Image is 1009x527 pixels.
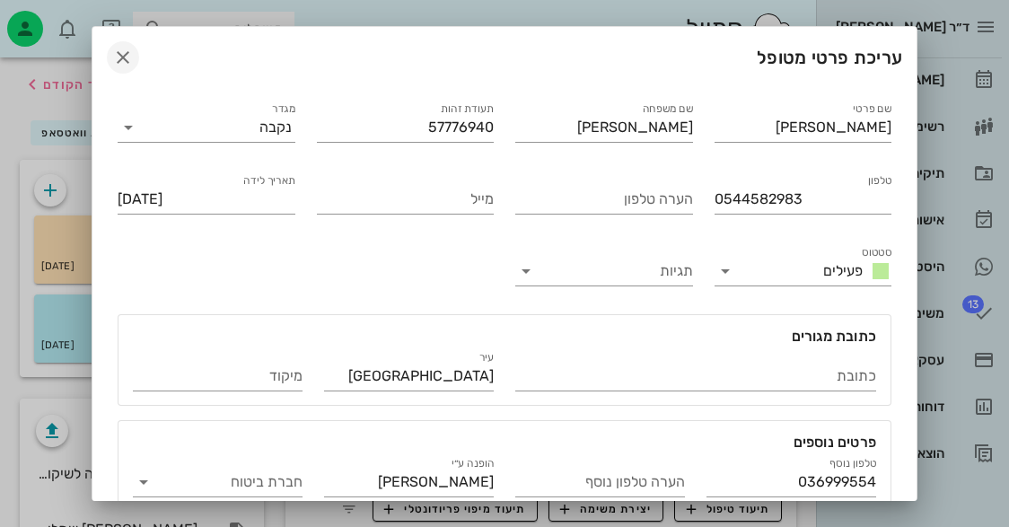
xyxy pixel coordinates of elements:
label: טלפון נוסף [829,457,876,470]
div: תגיות [515,257,693,285]
div: כתובת מגורים [118,315,891,347]
label: תאריך לידה [243,174,295,188]
label: שם משפחה [642,102,692,116]
label: מגדר [271,102,294,116]
div: סטטוספעילים [715,257,892,285]
span: פעילים [823,262,863,279]
label: תעודת זהות [441,102,494,116]
label: סטטוס [862,246,891,259]
label: הופנה ע״י [452,457,494,470]
div: נקבה [259,119,292,136]
label: טלפון [868,174,891,188]
div: עריכת פרטי מטופל [92,27,917,88]
div: פרטים נוספים [118,421,891,453]
div: מגדרנקבה [118,113,295,142]
label: שם פרטי [853,102,891,116]
div: חברת ביטוח [133,468,303,496]
label: עיר [479,351,495,365]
